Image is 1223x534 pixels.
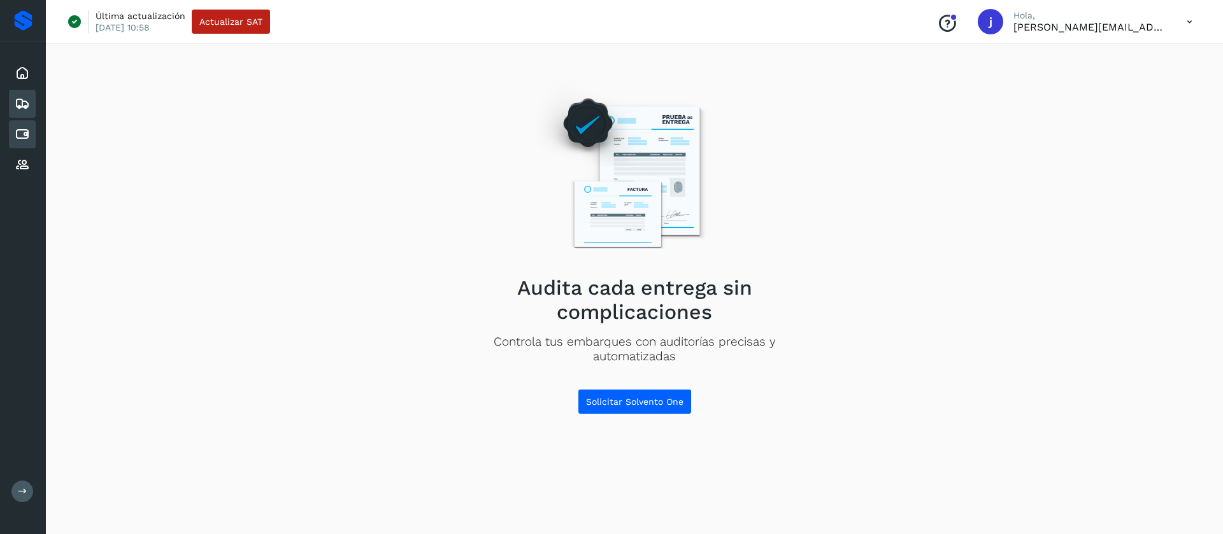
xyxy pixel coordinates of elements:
div: Proveedores [9,151,36,179]
div: Embarques [9,90,36,118]
span: Actualizar SAT [199,17,262,26]
h2: Audita cada entrega sin complicaciones [453,276,816,325]
p: [DATE] 10:58 [96,22,150,33]
div: Cuentas por pagar [9,120,36,148]
img: Empty state image [524,79,745,265]
span: Solicitar Solvento One [586,397,683,406]
div: Inicio [9,59,36,87]
p: Última actualización [96,10,185,22]
p: Controla tus embarques con auditorías precisas y automatizadas [453,335,816,364]
button: Solicitar Solvento One [578,389,692,414]
p: joseluis@enviopack.com [1013,21,1166,33]
button: Actualizar SAT [192,10,270,34]
p: Hola, [1013,10,1166,21]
